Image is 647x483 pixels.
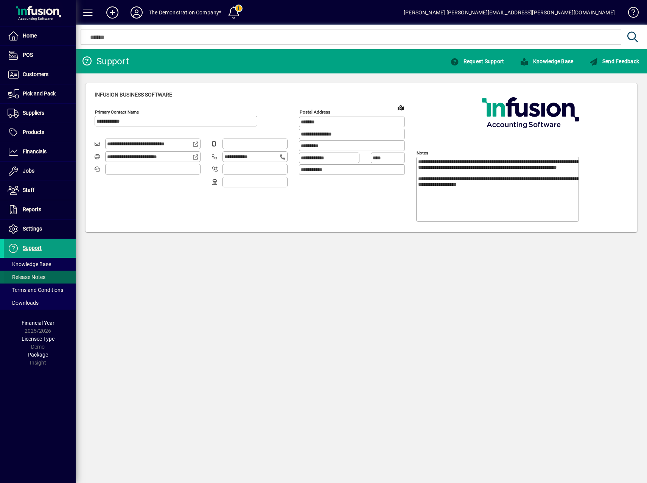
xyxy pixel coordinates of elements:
span: Suppliers [23,110,44,116]
a: Downloads [4,296,76,309]
a: Terms and Conditions [4,284,76,296]
a: Customers [4,65,76,84]
a: Reports [4,200,76,219]
span: Terms and Conditions [8,287,63,293]
span: Package [28,352,48,358]
span: Licensee Type [22,336,54,342]
a: Settings [4,220,76,238]
mat-label: Notes [417,150,428,156]
span: Settings [23,226,42,232]
div: The Demonstration Company* [149,6,222,19]
mat-label: Primary Contact Name [95,109,139,115]
span: Staff [23,187,34,193]
span: Knowledge Base [520,58,573,64]
button: Profile [124,6,149,19]
span: Request Support [450,58,504,64]
span: Infusion Business Software [95,92,172,98]
span: Financial Year [22,320,54,326]
a: Pick and Pack [4,84,76,103]
button: Add [100,6,124,19]
span: Downloads [8,300,39,306]
a: Staff [4,181,76,200]
span: Products [23,129,44,135]
span: Home [23,33,37,39]
span: Reports [23,206,41,212]
a: Financials [4,142,76,161]
span: Customers [23,71,48,77]
a: View on map [395,101,407,114]
a: Products [4,123,76,142]
span: Financials [23,148,47,154]
a: POS [4,46,76,65]
a: Suppliers [4,104,76,123]
button: Send Feedback [587,55,641,68]
a: Knowledge Base [4,258,76,271]
a: Knowledge Base [512,55,581,68]
a: Home [4,26,76,45]
a: Knowledge Base [622,2,638,26]
span: Send Feedback [589,58,639,64]
span: Knowledge Base [8,261,51,267]
button: Knowledge Base [518,55,575,68]
span: Support [23,245,42,251]
div: Support [81,55,129,67]
span: POS [23,52,33,58]
a: Jobs [4,162,76,181]
button: Request Support [448,55,506,68]
a: Release Notes [4,271,76,284]
span: Pick and Pack [23,90,56,97]
span: Jobs [23,168,34,174]
div: [PERSON_NAME] [PERSON_NAME][EMAIL_ADDRESS][PERSON_NAME][DOMAIN_NAME] [404,6,615,19]
span: Release Notes [8,274,45,280]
